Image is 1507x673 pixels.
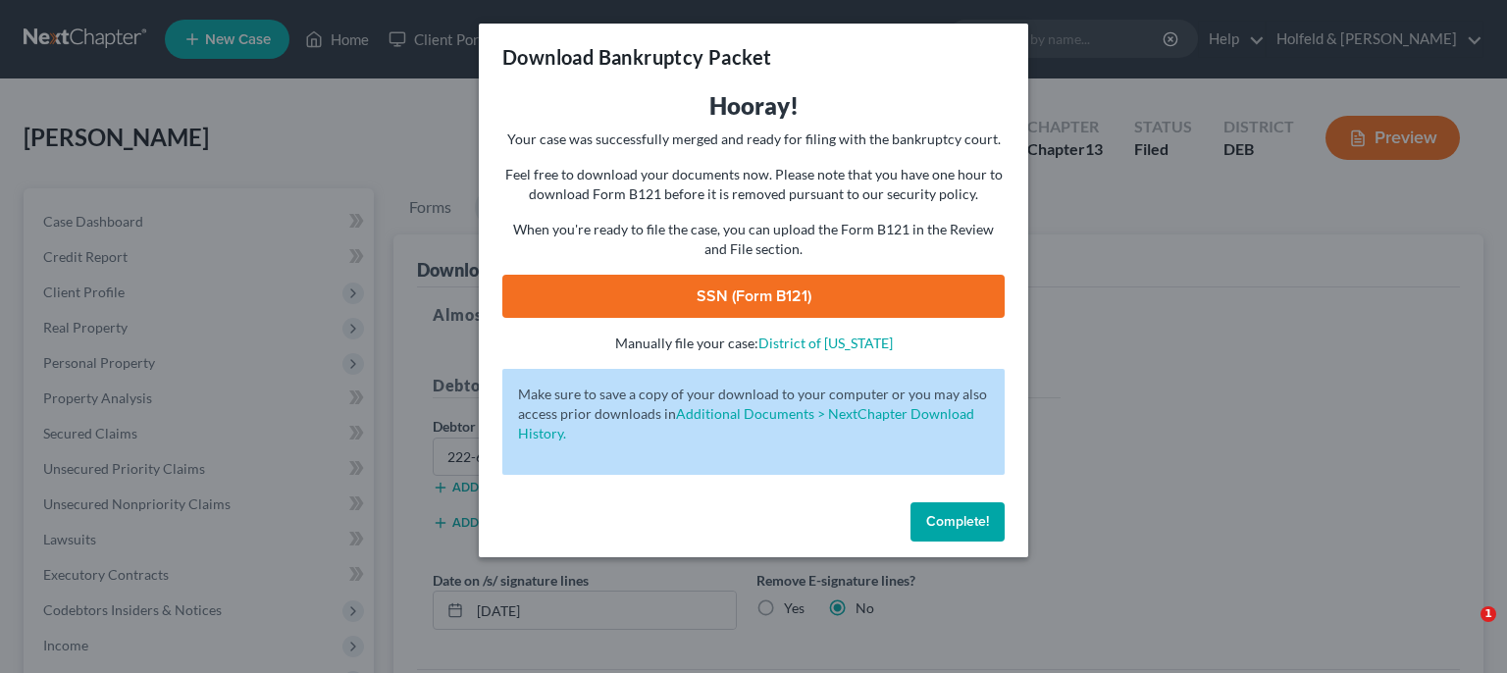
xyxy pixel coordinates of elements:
a: Additional Documents > NextChapter Download History. [518,405,974,441]
h3: Download Bankruptcy Packet [502,43,771,71]
a: SSN (Form B121) [502,275,1005,318]
span: Complete! [926,513,989,530]
p: Make sure to save a copy of your download to your computer or you may also access prior downloads in [518,385,989,443]
p: Manually file your case: [502,334,1005,353]
p: When you're ready to file the case, you can upload the Form B121 in the Review and File section. [502,220,1005,259]
iframe: Intercom live chat [1440,606,1487,653]
p: Feel free to download your documents now. Please note that you have one hour to download Form B12... [502,165,1005,204]
h3: Hooray! [502,90,1005,122]
p: Your case was successfully merged and ready for filing with the bankruptcy court. [502,129,1005,149]
button: Complete! [910,502,1005,542]
span: 1 [1481,606,1496,622]
a: District of [US_STATE] [758,335,893,351]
